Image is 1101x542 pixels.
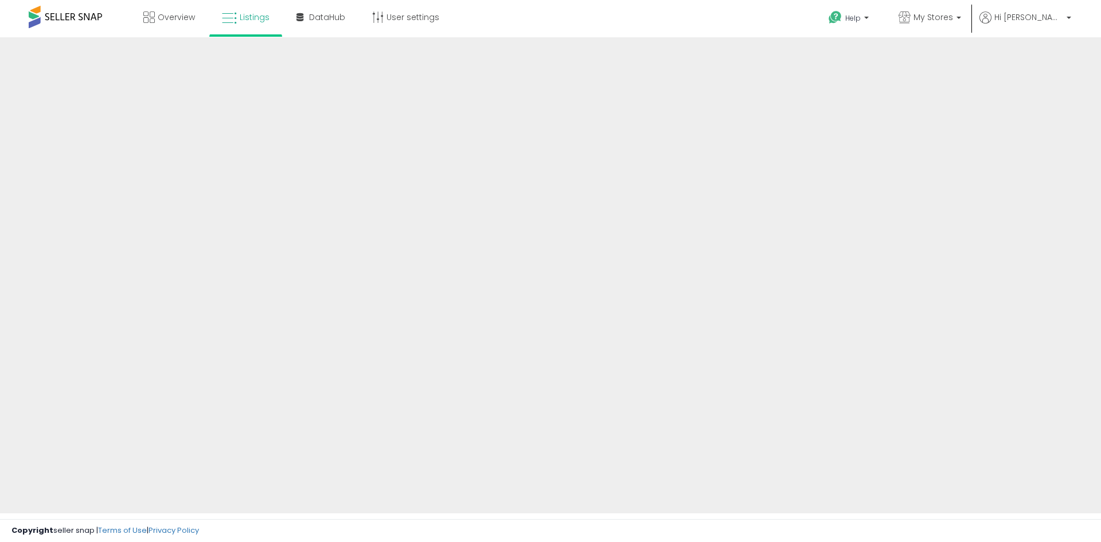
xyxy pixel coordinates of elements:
span: Help [845,13,861,23]
a: Hi [PERSON_NAME] [979,11,1071,37]
span: My Stores [913,11,953,23]
span: DataHub [309,11,345,23]
span: Listings [240,11,270,23]
i: Get Help [828,10,842,25]
span: Hi [PERSON_NAME] [994,11,1063,23]
a: Help [819,2,880,37]
span: Overview [158,11,195,23]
